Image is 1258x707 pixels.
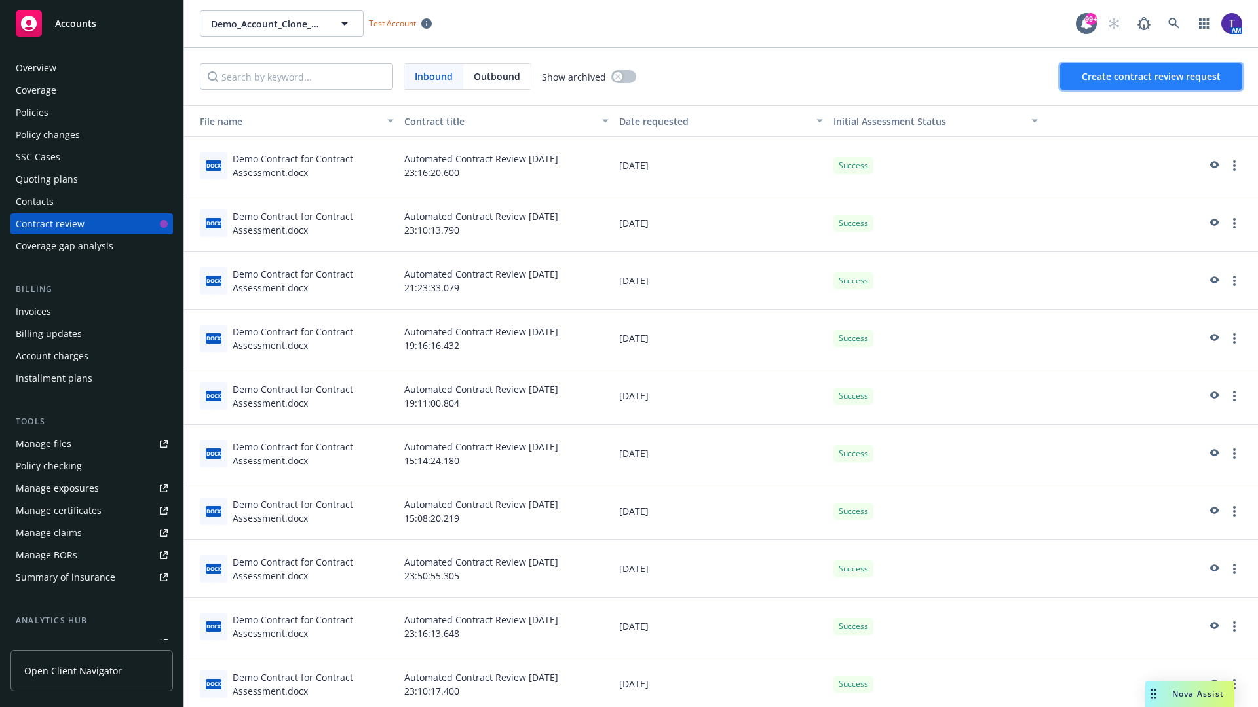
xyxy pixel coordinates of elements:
div: Manage BORs [16,545,77,566]
span: Success [839,505,868,517]
a: more [1227,388,1242,404]
div: Summary of insurance [16,567,115,588]
a: more [1227,619,1242,634]
a: preview [1206,215,1221,231]
span: Success [839,621,868,632]
div: Toggle SortBy [833,115,1023,128]
a: more [1227,503,1242,519]
div: Demo Contract for Contract Assessment.docx [233,498,394,525]
div: File name [189,115,379,128]
div: [DATE] [614,310,829,367]
button: Demo_Account_Clone_QA_CR_Tests_Demo [200,10,364,37]
a: more [1227,215,1242,231]
a: more [1227,676,1242,692]
span: Test Account [369,18,416,29]
div: Demo Contract for Contract Assessment.docx [233,555,394,583]
div: Overview [16,58,56,79]
div: Account charges [16,346,88,367]
span: Success [839,160,868,172]
span: docx [206,276,221,285]
a: preview [1206,273,1221,289]
div: Contacts [16,191,54,212]
a: Overview [10,58,173,79]
a: preview [1206,331,1221,346]
a: Billing updates [10,323,173,344]
span: Success [839,390,868,402]
a: Loss summary generator [10,632,173,653]
a: Manage files [10,433,173,454]
div: Date requested [619,115,809,128]
span: Outbound [463,64,531,89]
button: Nova Assist [1145,681,1234,707]
a: SSC Cases [10,147,173,168]
div: Tools [10,415,173,428]
span: docx [206,621,221,631]
a: Invoices [10,301,173,322]
a: Installment plans [10,368,173,389]
span: Accounts [55,18,96,29]
span: Open Client Navigator [24,664,122,678]
div: Demo Contract for Contract Assessment.docx [233,382,394,410]
div: Billing updates [16,323,82,344]
span: Manage exposures [10,478,173,499]
a: Manage claims [10,522,173,543]
div: Demo Contract for Contract Assessment.docx [233,613,394,640]
a: more [1227,446,1242,462]
span: docx [206,506,221,516]
span: Success [839,333,868,344]
div: Automated Contract Review [DATE] 23:50:55.305 [399,540,614,598]
a: Policy changes [10,124,173,145]
div: Manage exposures [16,478,99,499]
img: photo [1221,13,1242,34]
a: Policies [10,102,173,123]
div: Demo Contract for Contract Assessment.docx [233,209,394,237]
a: Summary of insurance [10,567,173,588]
span: Success [839,678,868,690]
a: more [1227,561,1242,577]
span: docx [206,391,221,401]
a: more [1227,331,1242,346]
a: preview [1206,619,1221,634]
span: Outbound [474,69,520,83]
button: Create contract review request [1060,63,1242,90]
a: Accounts [10,5,173,42]
div: Invoices [16,301,51,322]
div: Installment plans [16,368,92,389]
a: Search [1161,10,1187,37]
div: [DATE] [614,137,829,194]
span: Success [839,275,868,287]
div: Policy checking [16,456,82,477]
a: more [1227,158,1242,173]
a: Coverage [10,80,173,101]
div: Automated Contract Review [DATE] 21:23:33.079 [399,252,614,310]
a: Manage BORs [10,545,173,566]
span: Nova Assist [1172,688,1224,699]
a: Account charges [10,346,173,367]
div: Billing [10,283,173,296]
div: Automated Contract Review [DATE] 15:14:24.180 [399,425,614,482]
span: Inbound [415,69,453,83]
div: [DATE] [614,482,829,540]
a: Coverage gap analysis [10,236,173,257]
div: [DATE] [614,194,829,252]
span: Demo_Account_Clone_QA_CR_Tests_Demo [211,17,324,31]
div: Policy changes [16,124,80,145]
div: SSC Cases [16,147,60,168]
a: Contract review [10,213,173,234]
a: preview [1206,446,1221,462]
div: Analytics hub [10,614,173,627]
a: Switch app [1191,10,1217,37]
a: preview [1206,676,1221,692]
a: Start snowing [1101,10,1127,37]
div: [DATE] [614,540,829,598]
a: Contacts [10,191,173,212]
div: Loss summary generator [16,632,124,653]
div: Drag to move [1145,681,1162,707]
div: Contract title [404,115,594,128]
button: Date requested [614,105,829,137]
span: docx [206,160,221,170]
a: more [1227,273,1242,289]
span: docx [206,564,221,573]
div: Contract review [16,213,85,234]
div: Demo Contract for Contract Assessment.docx [233,152,394,179]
